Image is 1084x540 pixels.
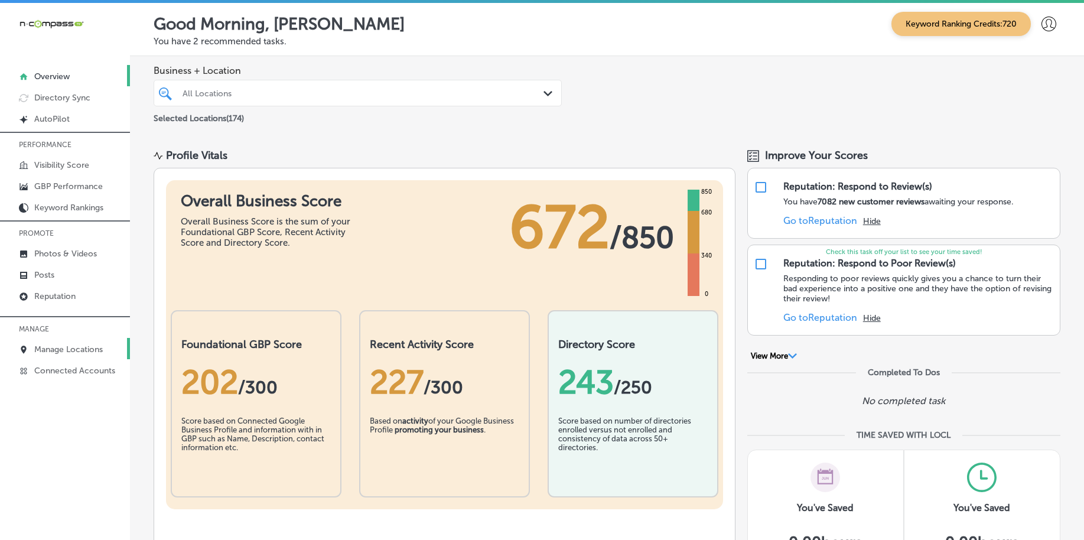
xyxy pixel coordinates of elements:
p: You have awaiting your response. [783,197,1014,207]
h1: Overall Business Score [181,192,358,210]
p: Manage Locations [34,344,103,354]
div: All Locations [183,88,545,98]
button: Hide [863,216,881,226]
div: 227 [370,363,519,402]
p: No completed task [862,395,945,406]
span: /250 [614,377,652,398]
p: Directory Sync [34,93,90,103]
div: Profile Vitals [166,149,227,162]
button: View More [747,351,801,362]
p: Overview [34,71,70,82]
div: Reputation: Respond to Review(s) [783,181,932,192]
p: Photos & Videos [34,249,97,259]
span: / 300 [238,377,278,398]
img: 660ab0bf-5cc7-4cb8-ba1c-48b5ae0f18e60NCTV_CLogo_TV_Black_-500x88.png [19,18,84,30]
h2: Directory Score [558,338,708,351]
span: Keyword Ranking Credits: 720 [891,12,1031,36]
div: 243 [558,363,708,402]
span: / 850 [610,220,674,255]
p: Connected Accounts [34,366,115,376]
span: Business + Location [154,65,562,76]
p: GBP Performance [34,181,103,191]
div: 680 [699,208,714,217]
div: Score based on Connected Google Business Profile and information with in GBP such as Name, Descri... [181,417,331,476]
h2: Recent Activity Score [370,338,519,351]
div: Based on of your Google Business Profile . [370,417,519,476]
div: TIME SAVED WITH LOCL [857,430,950,440]
div: Score based on number of directories enrolled versus not enrolled and consistency of data across ... [558,417,708,476]
h2: Foundational GBP Score [181,338,331,351]
p: Check this task off your list to see your time saved! [748,248,1060,256]
div: 340 [699,251,714,261]
strong: 7082 new customer reviews [818,197,925,207]
div: 0 [702,289,711,299]
b: promoting your business [395,425,484,434]
p: Keyword Rankings [34,203,103,213]
p: Good Morning, [PERSON_NAME] [154,14,405,34]
p: Posts [34,270,54,280]
p: AutoPilot [34,114,70,124]
span: /300 [424,377,463,398]
h3: You've Saved [953,502,1010,513]
span: Improve Your Scores [765,149,868,162]
div: 202 [181,363,331,402]
p: Visibility Score [34,160,89,170]
a: Go toReputation [783,215,857,226]
b: activity [402,417,428,425]
p: Responding to poor reviews quickly gives you a chance to turn their bad experience into a positiv... [783,274,1054,304]
div: Reputation: Respond to Poor Review(s) [783,258,956,269]
p: Reputation [34,291,76,301]
p: You have 2 recommended tasks. [154,36,1060,47]
div: Overall Business Score is the sum of your Foundational GBP Score, Recent Activity Score and Direc... [181,216,358,248]
div: 850 [699,187,714,197]
p: Selected Locations ( 174 ) [154,109,244,123]
a: Go toReputation [783,312,857,323]
span: 672 [509,192,610,263]
div: Completed To Dos [868,367,940,378]
button: Hide [863,313,881,323]
h3: You've Saved [797,502,854,513]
